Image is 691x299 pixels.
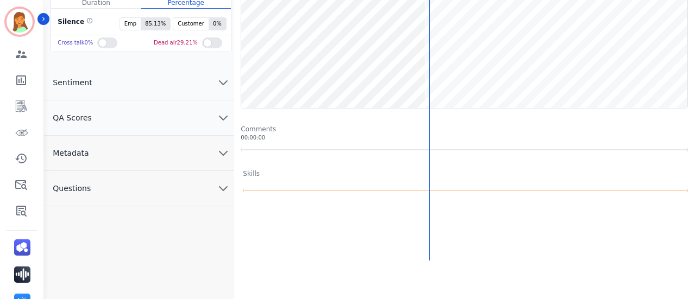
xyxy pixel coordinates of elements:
[241,125,688,133] div: Comments
[44,183,99,194] span: Questions
[120,18,141,30] span: Emp
[44,112,100,123] span: QA Scores
[243,169,260,178] div: Skills
[58,35,93,51] div: Cross talk 0 %
[44,136,234,171] button: Metadata chevron down
[7,9,33,35] img: Bordered avatar
[141,18,170,30] span: 85.13 %
[44,65,234,100] button: Sentiment chevron down
[55,17,93,30] div: Silence
[217,111,230,124] svg: chevron down
[44,100,234,136] button: QA Scores chevron down
[44,148,97,158] span: Metadata
[154,35,198,51] div: Dead air 29.21 %
[217,147,230,160] svg: chevron down
[209,18,226,30] span: 0 %
[173,18,209,30] span: Customer
[217,182,230,195] svg: chevron down
[44,171,234,206] button: Questions chevron down
[44,77,100,88] span: Sentiment
[241,133,688,142] div: 00:00:00
[217,76,230,89] svg: chevron down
